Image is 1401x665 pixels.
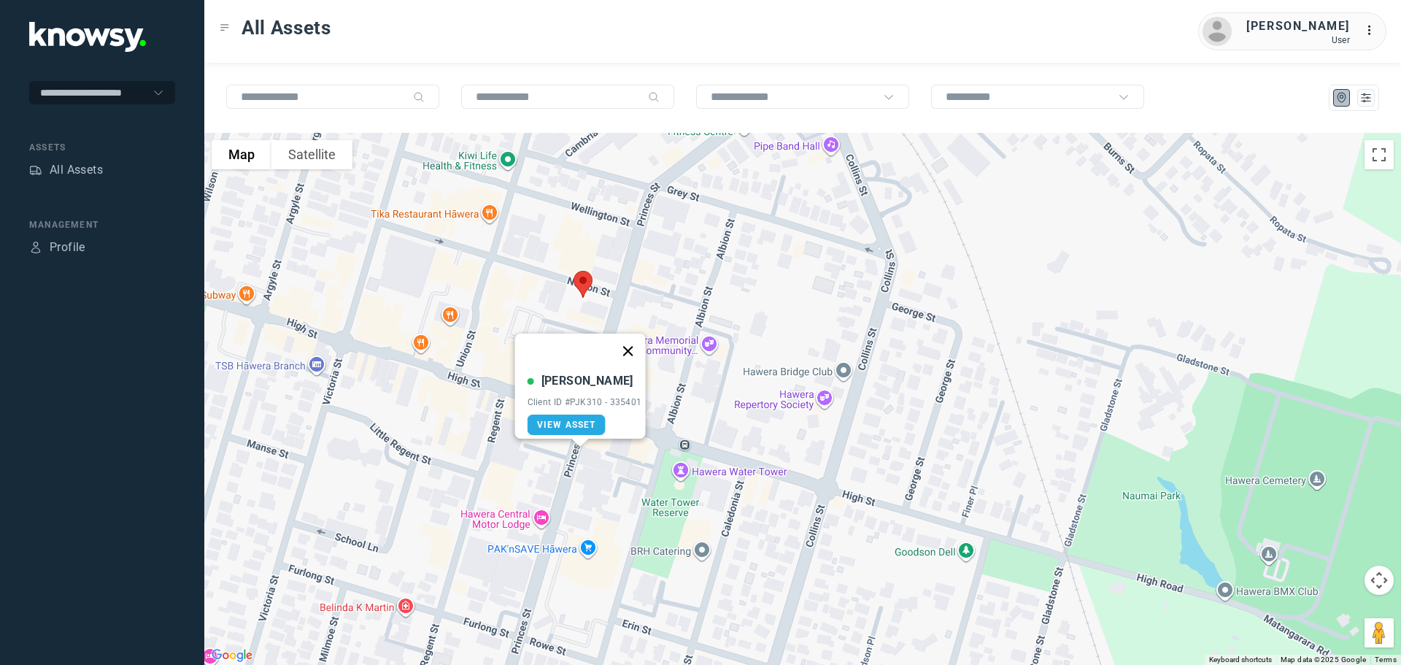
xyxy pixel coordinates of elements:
div: Toggle Menu [220,23,230,33]
div: User [1246,35,1350,45]
button: Map camera controls [1365,566,1394,595]
button: Show satellite imagery [271,140,352,169]
button: Close [610,334,645,369]
button: Show street map [212,140,271,169]
a: AssetsAll Assets [29,161,103,179]
span: All Assets [242,15,331,41]
div: Management [29,218,175,231]
div: Search [413,91,425,103]
button: Toggle fullscreen view [1365,140,1394,169]
a: Open this area in Google Maps (opens a new window) [208,646,256,665]
img: avatar.png [1203,17,1232,46]
div: [PERSON_NAME] [541,372,633,390]
div: Search [648,91,660,103]
div: [PERSON_NAME] [1246,18,1350,35]
div: Profile [29,241,42,254]
div: : [1365,22,1382,42]
span: View Asset [537,420,596,430]
button: Keyboard shortcuts [1209,655,1272,665]
div: : [1365,22,1382,39]
div: Client ID #PJK310 - 335401 [528,397,642,407]
div: Assets [29,141,175,154]
div: All Assets [50,161,103,179]
a: ProfileProfile [29,239,85,256]
div: Profile [50,239,85,256]
tspan: ... [1365,25,1380,36]
img: Application Logo [29,22,146,52]
div: Map [1335,91,1348,104]
div: List [1359,91,1373,104]
img: Google [208,646,256,665]
button: Drag Pegman onto the map to open Street View [1365,618,1394,647]
a: View Asset [528,415,606,435]
a: Terms [1375,656,1397,664]
div: Assets [29,164,42,177]
span: Map data ©2025 Google [1281,656,1366,664]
